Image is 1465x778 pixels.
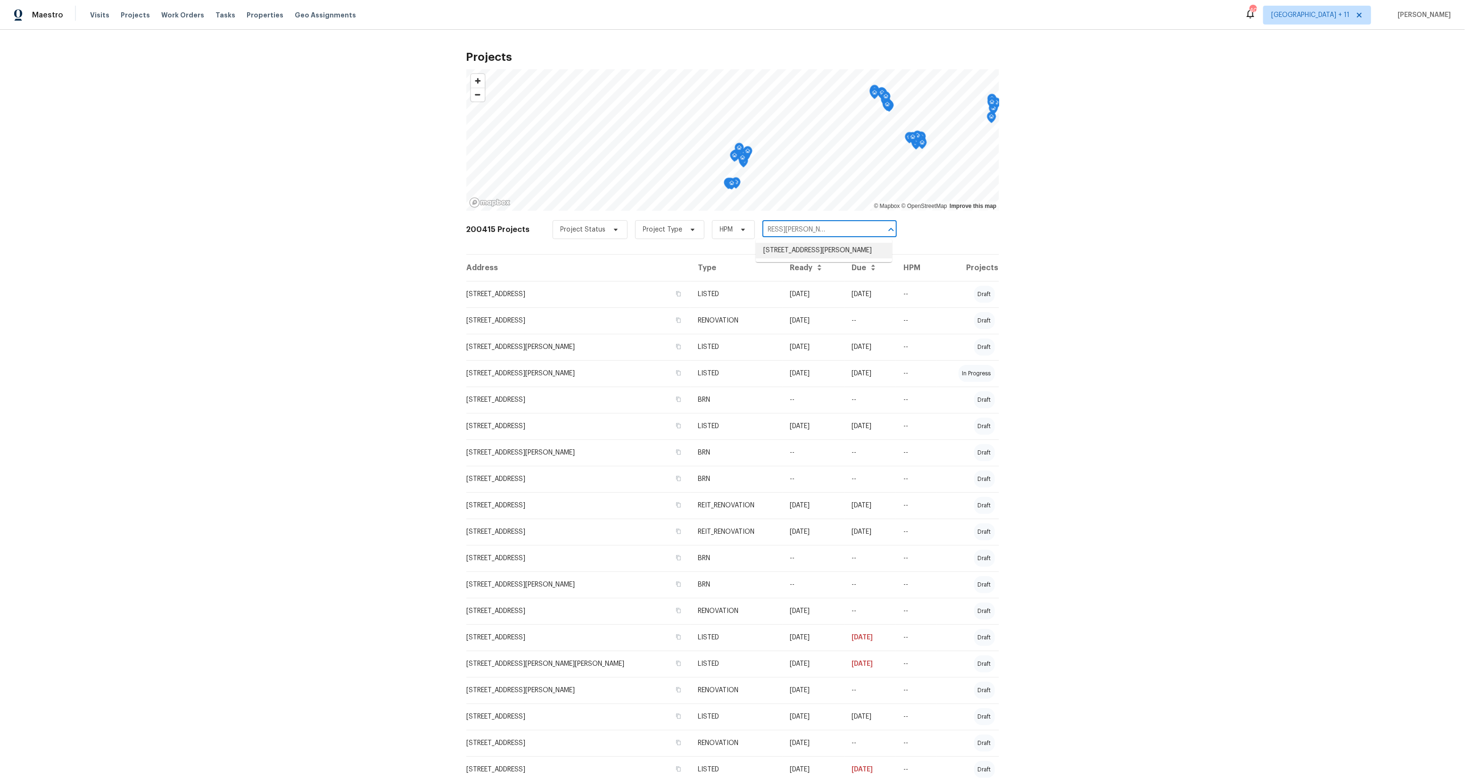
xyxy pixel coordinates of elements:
div: Map marker [877,87,886,102]
div: Map marker [870,85,879,99]
div: draft [974,708,995,725]
td: [STREET_ADDRESS] [466,730,691,756]
td: -- [783,466,844,492]
td: [STREET_ADDRESS][PERSON_NAME][PERSON_NAME] [466,651,691,677]
td: [DATE] [844,704,896,730]
td: -- [844,571,896,598]
div: draft [974,576,995,593]
td: -- [896,651,937,677]
td: [STREET_ADDRESS] [466,307,691,334]
td: [DATE] [783,334,844,360]
td: -- [844,439,896,466]
div: Map marker [908,132,918,147]
td: -- [896,334,937,360]
td: [DATE] [844,519,896,545]
div: draft [974,629,995,646]
a: OpenStreetMap [902,203,947,209]
td: -- [844,387,896,413]
button: Copy Address [674,369,683,377]
td: BRN [690,545,782,571]
td: [DATE] [844,334,896,360]
div: draft [974,418,995,435]
button: Copy Address [674,659,683,668]
span: Projects [121,10,150,20]
th: Due [844,255,896,281]
td: -- [896,571,937,598]
td: -- [896,466,937,492]
td: [DATE] [844,413,896,439]
div: Map marker [987,112,996,126]
td: -- [896,730,937,756]
td: LISTED [690,624,782,651]
td: -- [844,545,896,571]
button: Zoom out [471,88,485,101]
span: Project Status [561,225,606,234]
div: Map marker [730,150,739,165]
div: Map marker [740,149,750,163]
td: BRN [690,571,782,598]
a: Mapbox homepage [469,197,511,208]
div: Map marker [989,103,998,118]
td: [STREET_ADDRESS] [466,545,691,571]
span: Work Orders [161,10,204,20]
span: Tasks [215,12,235,18]
div: Map marker [918,138,927,152]
div: Map marker [869,86,879,101]
div: Map marker [883,99,892,114]
a: Mapbox [874,203,900,209]
div: Map marker [987,94,997,108]
td: [STREET_ADDRESS] [466,413,691,439]
span: HPM [720,225,733,234]
div: draft [974,339,995,356]
td: [STREET_ADDRESS][PERSON_NAME] [466,677,691,704]
td: -- [896,307,937,334]
div: draft [974,286,995,303]
td: BRN [690,439,782,466]
td: -- [844,677,896,704]
span: Maestro [32,10,63,20]
td: [DATE] [783,307,844,334]
td: RENOVATION [690,677,782,704]
div: Map marker [727,178,737,193]
div: Map marker [731,149,741,164]
td: [STREET_ADDRESS] [466,281,691,307]
td: -- [844,307,896,334]
div: Map marker [905,132,914,147]
li: [STREET_ADDRESS][PERSON_NAME] [756,243,892,258]
td: RENOVATION [690,307,782,334]
td: RENOVATION [690,598,782,624]
div: draft [974,497,995,514]
div: 409 [1250,6,1256,15]
td: -- [896,704,937,730]
td: [DATE] [783,677,844,704]
div: Map marker [870,88,879,102]
td: [DATE] [844,281,896,307]
div: Map marker [743,146,753,161]
td: -- [896,492,937,519]
td: -- [896,413,937,439]
h2: Projects [466,52,999,62]
canvas: Map [466,69,999,211]
button: Copy Address [674,527,683,536]
td: [STREET_ADDRESS] [466,598,691,624]
td: [STREET_ADDRESS] [466,466,691,492]
span: Geo Assignments [295,10,356,20]
div: Map marker [987,97,997,112]
button: Copy Address [674,554,683,562]
td: -- [896,677,937,704]
td: -- [896,545,937,571]
td: -- [896,519,937,545]
td: -- [896,387,937,413]
td: LISTED [690,704,782,730]
td: LISTED [690,413,782,439]
td: RENOVATION [690,730,782,756]
td: -- [844,598,896,624]
td: [STREET_ADDRESS][PERSON_NAME] [466,360,691,387]
td: -- [896,624,937,651]
div: Map marker [877,88,887,102]
th: Projects [937,255,999,281]
div: Map marker [883,99,892,113]
th: Address [466,255,691,281]
td: -- [896,598,937,624]
button: Copy Address [674,738,683,747]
